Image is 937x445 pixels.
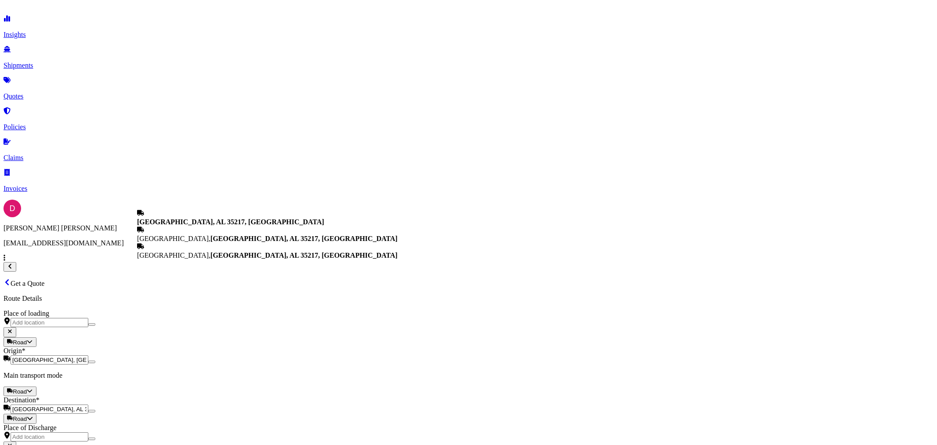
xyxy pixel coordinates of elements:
div: Origin [4,347,933,355]
input: Place of loading [11,318,88,327]
div: Place of Discharge [4,424,933,432]
p: Policies [4,123,933,131]
p: Quotes [4,92,933,100]
div: Place of loading [4,310,933,317]
p: [EMAIL_ADDRESS][DOMAIN_NAME] [4,239,933,247]
span: Road [13,339,27,346]
b: [GEOGRAPHIC_DATA], AL 35217, [GEOGRAPHIC_DATA] [210,252,398,259]
p: Main transport mode [4,372,933,379]
p: Invoices [4,185,933,193]
p: [PERSON_NAME] [PERSON_NAME] [4,224,933,232]
input: Destination [11,405,88,414]
p: Get a Quote [4,279,933,288]
span: Road [13,416,27,423]
button: Select transport [4,414,36,423]
button: Show suggestions [88,438,95,440]
div: Show suggestions [137,209,398,259]
p: Shipments [4,62,933,69]
button: Show suggestions [88,410,95,412]
b: [GEOGRAPHIC_DATA], AL 35217, [GEOGRAPHIC_DATA] [137,218,324,226]
span: Road [13,388,27,395]
span: D [10,204,15,213]
b: [GEOGRAPHIC_DATA], AL 35217, [GEOGRAPHIC_DATA] [210,235,398,242]
span: [GEOGRAPHIC_DATA], [137,235,398,242]
button: Select transport [4,387,36,396]
span: [GEOGRAPHIC_DATA], [137,252,398,259]
input: Place of Discharge [11,432,88,441]
p: Insights [4,31,933,39]
button: Show suggestions [88,361,95,363]
p: Claims [4,154,933,162]
input: Origin [11,355,88,365]
button: Select transport [4,337,36,347]
div: Destination [4,396,933,404]
p: Route Details [4,295,933,303]
button: Show suggestions [88,323,95,326]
